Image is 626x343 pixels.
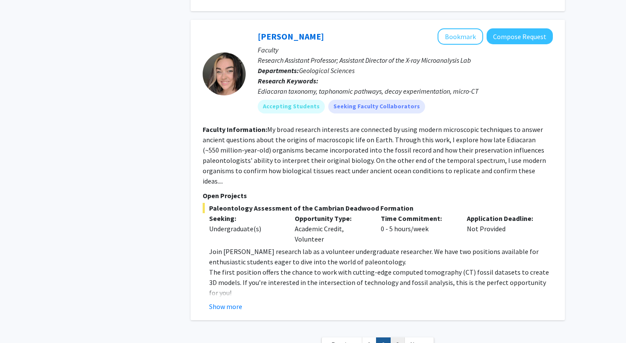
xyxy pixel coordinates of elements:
p: Join [PERSON_NAME] research lab as a volunteer undergraduate researcher. We have two positions av... [209,246,553,267]
iframe: Chat [6,304,37,337]
a: [PERSON_NAME] [258,31,324,42]
mat-chip: Accepting Students [258,100,325,113]
div: Undergraduate(s) [209,224,282,234]
p: Application Deadline: [467,213,540,224]
div: Academic Credit, Volunteer [288,213,374,244]
p: Faculty [258,45,553,55]
p: The first position offers the chance to work with cutting-edge computed tomography (CT) fossil da... [209,267,553,298]
span: Paleontology Assessment of the Cambrian Deadwood Formation [203,203,553,213]
div: Ediacaran taxonomy, taphonomic pathways, decay experimentation, micro-CT [258,86,553,96]
button: Add Tara Selly to Bookmarks [438,28,483,45]
p: Seeking: [209,213,282,224]
b: Faculty Information: [203,125,267,134]
p: Time Commitment: [381,213,454,224]
b: Research Keywords: [258,77,318,85]
span: Geological Sciences [299,66,355,75]
p: Open Projects [203,190,553,201]
mat-chip: Seeking Faculty Collaborators [328,100,425,113]
button: Compose Request to Tara Selly [487,28,553,44]
button: Show more [209,301,242,312]
b: Departments: [258,66,299,75]
div: Not Provided [460,213,546,244]
fg-read-more: My broad research interests are connected by using modern microscopic techniques to answer ancien... [203,125,546,185]
div: 0 - 5 hours/week [374,213,460,244]
p: Research Assistant Professor; Assistant Director of the X-ray Microanalysis Lab [258,55,553,65]
p: Opportunity Type: [295,213,368,224]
